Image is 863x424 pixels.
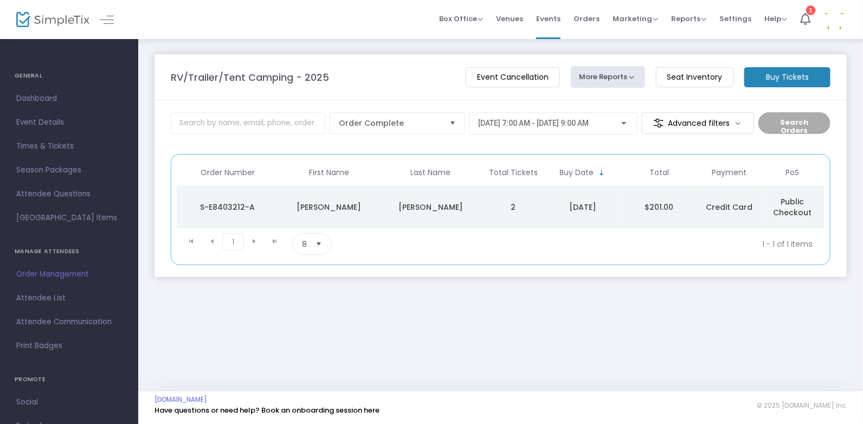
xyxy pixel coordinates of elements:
span: Last Name [411,168,451,177]
m-button: Advanced filters [642,112,754,134]
span: Buy Date [560,168,594,177]
span: Order Complete [339,118,441,129]
m-button: Buy Tickets [744,67,830,87]
th: Total Tickets [481,160,545,185]
span: Attendee Questions [16,187,122,201]
button: More Reports [571,66,646,88]
div: 1/5/2025 [548,202,619,213]
kendo-pager-info: 1 - 1 of 1 items [439,233,813,255]
button: Select [445,113,460,133]
span: Season Packages [16,163,122,177]
div: S-E8403212-A [179,202,275,213]
img: filter [653,118,664,129]
span: Social [16,395,122,409]
span: Order Management [16,267,122,281]
td: $201.00 [621,185,698,229]
span: Venues [496,5,523,33]
div: Data table [177,160,825,229]
span: [DATE] 7:00 AM - [DATE] 9:00 AM [478,119,589,127]
span: Reports [671,14,706,24]
div: Johnson [383,202,479,213]
span: Help [764,14,787,24]
m-panel-title: RV/Trailer/Tent Camping - 2025 [171,70,329,85]
h4: GENERAL [15,65,124,87]
span: Total [649,168,669,177]
span: Print Badges [16,339,122,353]
span: Order Number [201,168,255,177]
h4: PROMOTE [15,369,124,390]
span: Settings [719,5,751,33]
span: First Name [309,168,349,177]
span: Payment [712,168,746,177]
span: © 2025 [DOMAIN_NAME] Inc. [757,401,847,410]
span: 8 [302,239,307,249]
span: Box Office [439,14,483,24]
span: [GEOGRAPHIC_DATA] Items [16,211,122,225]
span: Attendee List [16,291,122,305]
span: Event Details [16,115,122,130]
a: [DOMAIN_NAME] [154,395,207,404]
span: Times & Tickets [16,139,122,153]
span: Credit Card [706,202,752,213]
span: Events [536,5,561,33]
m-button: Event Cancellation [466,67,560,87]
span: Marketing [613,14,658,24]
h4: MANAGE ATTENDEES [15,241,124,262]
span: PoS [786,168,800,177]
td: 2 [481,185,545,229]
span: Dashboard [16,92,122,106]
span: Public Checkout [774,196,812,218]
span: Orders [574,5,600,33]
span: Page 1 [222,233,244,250]
span: Sortable [598,169,607,177]
input: Search by name, email, phone, order number, ip address, or last 4 digits of card [171,112,325,134]
div: 1 [806,5,816,15]
div: Robert [281,202,377,213]
m-button: Seat Inventory [656,67,734,87]
a: Have questions or need help? Book an onboarding session here [154,405,379,415]
span: Attendee Communication [16,315,122,329]
button: Select [311,234,326,254]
